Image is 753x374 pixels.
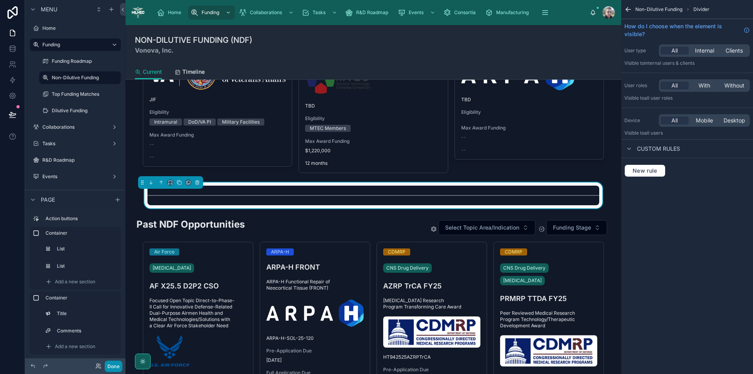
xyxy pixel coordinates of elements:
[693,6,709,13] span: Divider
[724,82,744,89] span: Without
[644,130,663,136] span: all users
[30,154,121,166] a: R&D Roadmap
[483,5,534,20] a: Manufacturing
[52,91,119,97] label: Top Funding Matches
[624,82,656,89] label: User roles
[624,22,750,38] a: How do I choose when the element is visible?
[175,65,205,80] a: Timeline
[644,60,695,66] span: Internal users & clients
[624,117,656,124] label: Device
[39,88,121,100] a: Top Funding Matches
[698,82,710,89] span: With
[182,68,205,76] span: Timeline
[30,137,121,150] a: Tasks
[135,65,162,80] a: Current
[356,9,388,16] span: R&D Roadmap
[441,5,481,20] a: Consortia
[55,343,95,350] span: Add a new section
[42,25,119,31] label: Home
[42,42,105,48] label: Funding
[644,95,673,101] span: All user roles
[57,310,116,317] label: Title
[39,71,121,84] a: Non-Dilutive Funding
[135,46,252,55] strong: Vonova, Inc.
[30,187,121,199] a: Consortia
[624,95,750,101] p: Visible to
[313,9,326,16] span: Tasks
[39,104,121,117] a: Dilutive Funding
[299,5,341,20] a: Tasks
[454,9,476,16] span: Consortia
[635,6,682,13] span: Non-Dilutive Funding
[39,55,121,68] a: Funding Roadmap
[168,9,181,16] span: Home
[343,5,394,20] a: R&D Roadmap
[629,167,660,174] span: New rule
[151,4,590,21] div: scrollable content
[41,195,55,203] span: Page
[671,82,678,89] span: All
[105,361,122,372] button: Done
[724,117,745,124] span: Desktop
[42,173,108,180] label: Events
[42,140,108,147] label: Tasks
[726,47,743,55] span: Clients
[637,145,680,153] span: Custom rules
[143,68,162,76] span: Current
[42,157,119,163] label: R&D Roadmap
[52,108,119,114] label: Dilutive Funding
[41,5,57,13] span: Menu
[624,130,750,136] p: Visible to
[202,9,219,16] span: Funding
[132,6,144,19] img: App logo
[250,9,282,16] span: Collaborations
[45,230,118,236] label: Container
[236,5,298,20] a: Collaborations
[30,38,121,51] a: Funding
[55,279,95,285] span: Add a new section
[155,5,187,20] a: Home
[624,164,666,177] button: New rule
[52,75,116,81] label: Non-Dilutive Funding
[45,215,118,222] label: Action buttons
[395,5,439,20] a: Events
[624,60,750,66] p: Visible to
[52,58,119,64] label: Funding Roadmap
[30,170,121,183] a: Events
[624,47,656,54] label: User type
[671,47,678,55] span: All
[671,117,678,124] span: All
[30,121,121,133] a: Collaborations
[45,295,118,301] label: Container
[696,117,713,124] span: Mobile
[135,35,252,46] h1: NON-DILUTIVE FUNDING (NDF)
[42,124,108,130] label: Collaborations
[409,9,424,16] span: Events
[695,47,714,55] span: Internal
[496,9,529,16] span: Manufacturing
[57,328,116,334] label: Comments
[30,22,121,35] a: Home
[25,209,125,358] div: scrollable content
[624,22,740,38] span: How do I choose when the element is visible?
[188,5,235,20] a: Funding
[57,246,116,252] label: List
[57,263,116,269] label: List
